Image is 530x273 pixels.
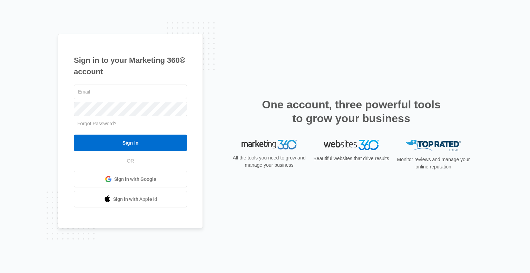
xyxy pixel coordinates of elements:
[260,98,443,125] h2: One account, three powerful tools to grow your business
[74,55,187,77] h1: Sign in to your Marketing 360® account
[74,135,187,151] input: Sign In
[313,155,390,162] p: Beautiful websites that drive results
[113,196,157,203] span: Sign in with Apple Id
[114,176,156,183] span: Sign in with Google
[77,121,117,126] a: Forgot Password?
[406,140,461,151] img: Top Rated Local
[230,154,308,169] p: All the tools you need to grow and manage your business
[395,156,472,170] p: Monitor reviews and manage your online reputation
[242,140,297,149] img: Marketing 360
[74,171,187,187] a: Sign in with Google
[74,85,187,99] input: Email
[122,157,139,165] span: OR
[324,140,379,150] img: Websites 360
[74,191,187,207] a: Sign in with Apple Id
